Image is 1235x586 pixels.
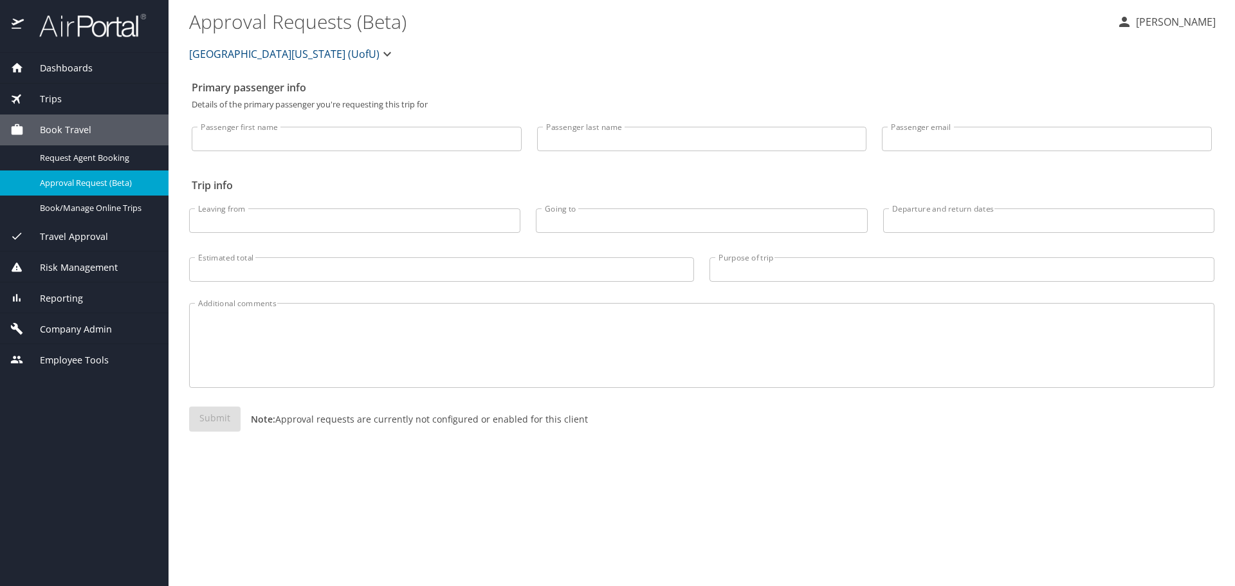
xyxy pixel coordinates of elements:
[189,45,380,63] span: [GEOGRAPHIC_DATA][US_STATE] (UofU)
[12,13,25,38] img: icon-airportal.png
[24,123,91,137] span: Book Travel
[1111,10,1221,33] button: [PERSON_NAME]
[192,175,1212,196] h2: Trip info
[24,353,109,367] span: Employee Tools
[40,177,153,189] span: Approval Request (Beta)
[192,100,1212,109] p: Details of the primary passenger you're requesting this trip for
[24,322,112,336] span: Company Admin
[24,61,93,75] span: Dashboards
[40,152,153,164] span: Request Agent Booking
[189,1,1106,41] h1: Approval Requests (Beta)
[40,202,153,214] span: Book/Manage Online Trips
[24,92,62,106] span: Trips
[192,77,1212,98] h2: Primary passenger info
[24,291,83,306] span: Reporting
[24,261,118,275] span: Risk Management
[1132,14,1216,30] p: [PERSON_NAME]
[184,41,400,67] button: [GEOGRAPHIC_DATA][US_STATE] (UofU)
[25,13,146,38] img: airportal-logo.png
[241,412,588,426] p: Approval requests are currently not configured or enabled for this client
[24,230,108,244] span: Travel Approval
[251,413,275,425] strong: Note:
